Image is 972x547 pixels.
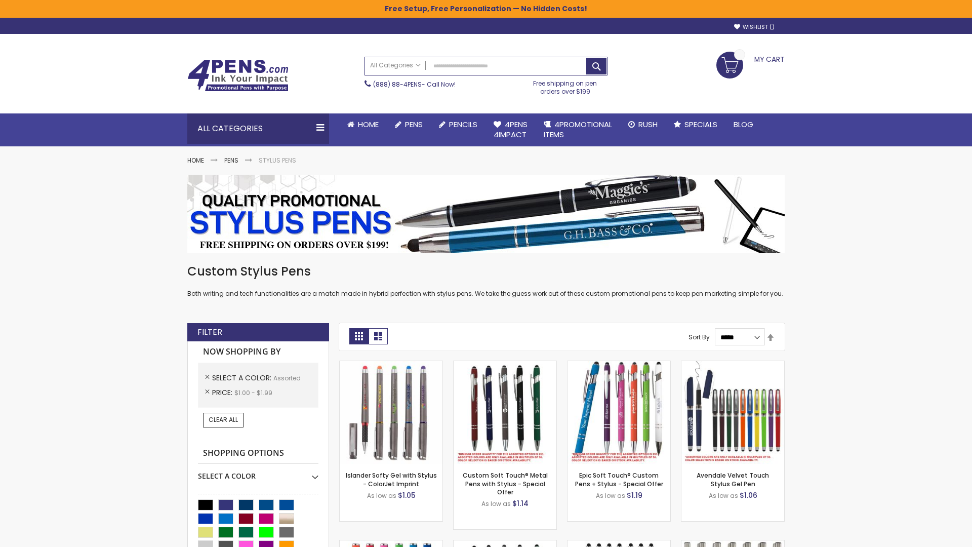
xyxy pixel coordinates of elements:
[512,498,529,509] span: $1.14
[198,464,318,481] div: Select A Color
[740,490,757,500] span: $1.06
[481,499,511,508] span: As low as
[234,388,272,397] span: $1.00 - $1.99
[340,361,442,369] a: Islander Softy Gel with Stylus - ColorJet Imprint-Assorted
[405,119,423,130] span: Pens
[339,113,387,136] a: Home
[187,59,289,92] img: 4Pens Custom Pens and Promotional Products
[681,361,784,369] a: Avendale Velvet Touch Stylus Gel Pen-Assorted
[187,113,329,144] div: All Categories
[187,263,785,280] h1: Custom Stylus Pens
[198,341,318,363] strong: Now Shopping by
[387,113,431,136] a: Pens
[638,119,658,130] span: Rush
[568,361,670,369] a: 4P-MS8B-Assorted
[544,119,612,140] span: 4PROMOTIONAL ITEMS
[187,175,785,253] img: Stylus Pens
[373,80,456,89] span: - Call Now!
[620,113,666,136] a: Rush
[463,471,548,496] a: Custom Soft Touch® Metal Pens with Stylus - Special Offer
[346,471,437,488] a: Islander Softy Gel with Stylus - ColorJet Imprint
[627,490,642,500] span: $1.19
[697,471,769,488] a: Avendale Velvet Touch Stylus Gel Pen
[197,327,222,338] strong: Filter
[454,361,556,369] a: Custom Soft Touch® Metal Pens with Stylus-Assorted
[224,156,238,165] a: Pens
[358,119,379,130] span: Home
[209,415,238,424] span: Clear All
[431,113,485,136] a: Pencils
[449,119,477,130] span: Pencils
[523,75,608,96] div: Free shipping on pen orders over $199
[734,119,753,130] span: Blog
[709,491,738,500] span: As low as
[734,23,775,31] a: Wishlist
[365,57,426,74] a: All Categories
[349,328,369,344] strong: Grid
[373,80,422,89] a: (888) 88-4PENS
[370,61,421,69] span: All Categories
[684,119,717,130] span: Specials
[212,373,273,383] span: Select A Color
[340,361,442,464] img: Islander Softy Gel with Stylus - ColorJet Imprint-Assorted
[494,119,528,140] span: 4Pens 4impact
[198,443,318,464] strong: Shopping Options
[187,156,204,165] a: Home
[536,113,620,146] a: 4PROMOTIONALITEMS
[575,471,663,488] a: Epic Soft Touch® Custom Pens + Stylus - Special Offer
[596,491,625,500] span: As low as
[212,387,234,398] span: Price
[259,156,296,165] strong: Stylus Pens
[454,361,556,464] img: Custom Soft Touch® Metal Pens with Stylus-Assorted
[398,490,416,500] span: $1.05
[725,113,761,136] a: Blog
[568,361,670,464] img: 4P-MS8B-Assorted
[187,263,785,298] div: Both writing and tech functionalities are a match made in hybrid perfection with stylus pens. We ...
[688,333,710,341] label: Sort By
[681,361,784,464] img: Avendale Velvet Touch Stylus Gel Pen-Assorted
[203,413,244,427] a: Clear All
[367,491,396,500] span: As low as
[666,113,725,136] a: Specials
[273,374,301,382] span: Assorted
[485,113,536,146] a: 4Pens4impact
